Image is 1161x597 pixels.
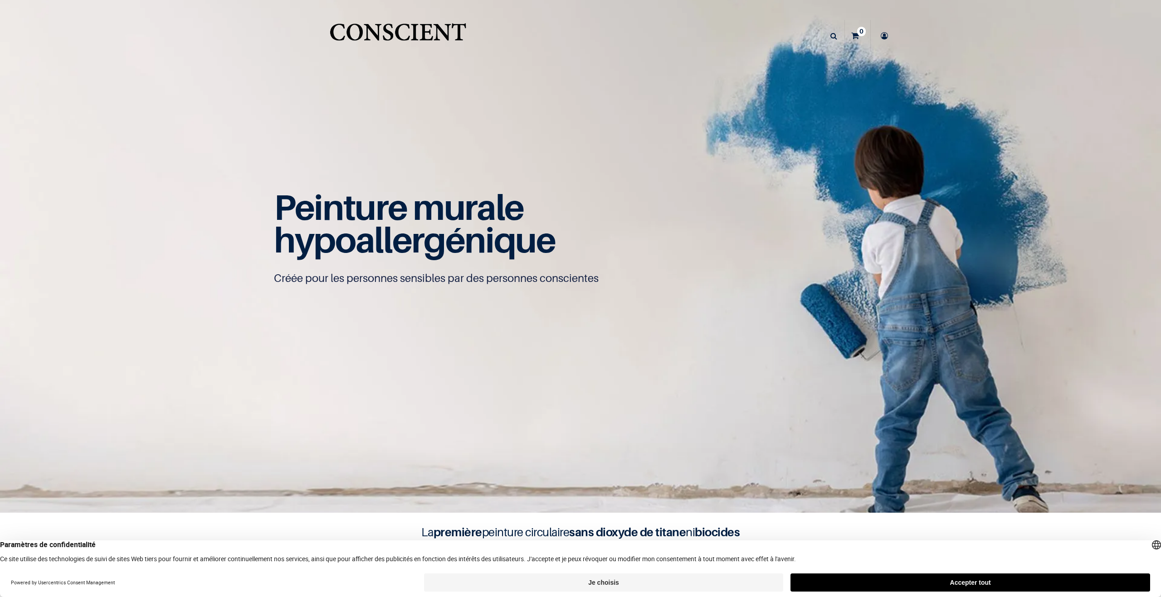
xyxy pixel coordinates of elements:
[857,27,866,36] sup: 0
[399,524,762,541] h4: La peinture circulaire ni
[569,525,686,539] b: sans dioxyde de titane
[274,186,524,228] span: Peinture murale
[845,20,870,52] a: 0
[274,218,556,261] span: hypoallergénique
[328,18,468,54] img: Conscient
[274,271,887,286] p: Créée pour les personnes sensibles par des personnes conscientes
[328,18,468,54] a: Logo of Conscient
[695,525,740,539] b: biocides
[434,525,482,539] b: première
